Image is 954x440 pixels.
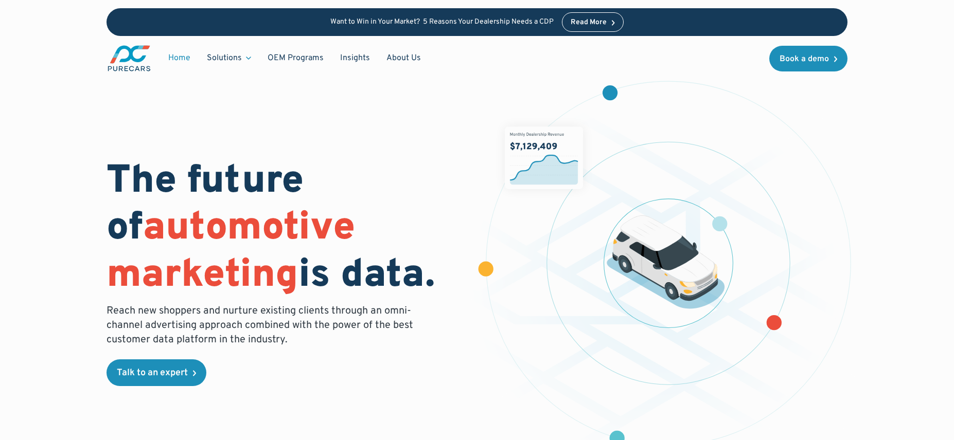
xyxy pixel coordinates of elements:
img: illustration of a vehicle [607,215,725,309]
h1: The future of is data. [107,159,465,300]
a: Home [160,48,199,68]
a: Read More [562,12,624,32]
a: Insights [332,48,378,68]
div: Solutions [199,48,259,68]
p: Want to Win in Your Market? 5 Reasons Your Dealership Needs a CDP [330,18,554,27]
a: Talk to an expert [107,359,206,386]
p: Reach new shoppers and nurture existing clients through an omni-channel advertising approach comb... [107,304,419,347]
a: OEM Programs [259,48,332,68]
span: automotive marketing [107,204,355,300]
div: Book a demo [780,55,829,63]
a: About Us [378,48,429,68]
div: Read More [571,19,607,26]
img: chart showing monthly dealership revenue of $7m [505,126,583,189]
div: Solutions [207,52,242,64]
img: purecars logo [107,44,152,72]
a: Book a demo [769,46,847,71]
div: Talk to an expert [117,369,188,378]
a: main [107,44,152,72]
